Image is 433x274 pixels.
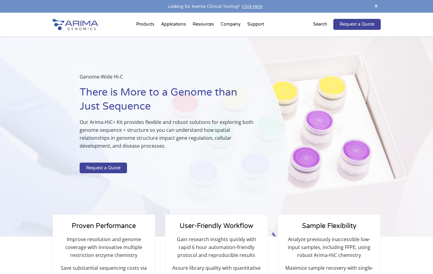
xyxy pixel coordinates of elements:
h1: There is More to a Genome than Just Sequence [80,86,258,118]
img: Arima-Genomics-logo [53,19,98,30]
p: Search [313,20,327,28]
a: Request a Quote [333,19,381,30]
span: Proven Performance [72,222,136,230]
p: Analyze previously inaccessible low-input samples, including FFPE, using robust Arima-HiC chemistry [284,235,374,264]
span: User-Friendly Workflow [180,222,253,230]
span: Sample Flexibility [302,222,356,230]
a: Request a Quote [80,163,127,174]
p: Gain research insights quickly with rapid 6 hour automation-friendly protocol and reproducible re... [172,235,261,264]
p: Our Arima-HiC+ Kit provides flexible and robust solutions for exploring both genome sequence + st... [80,118,258,155]
a: Click Here [240,3,265,9]
p: Improve resolution and genome coverage with innovative multiple restriction enzyme chemistry [59,235,149,264]
p: Genome-Wide Hi-C [80,73,258,86]
div: Looking for Aventa Clinical Testing? [53,2,381,10]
